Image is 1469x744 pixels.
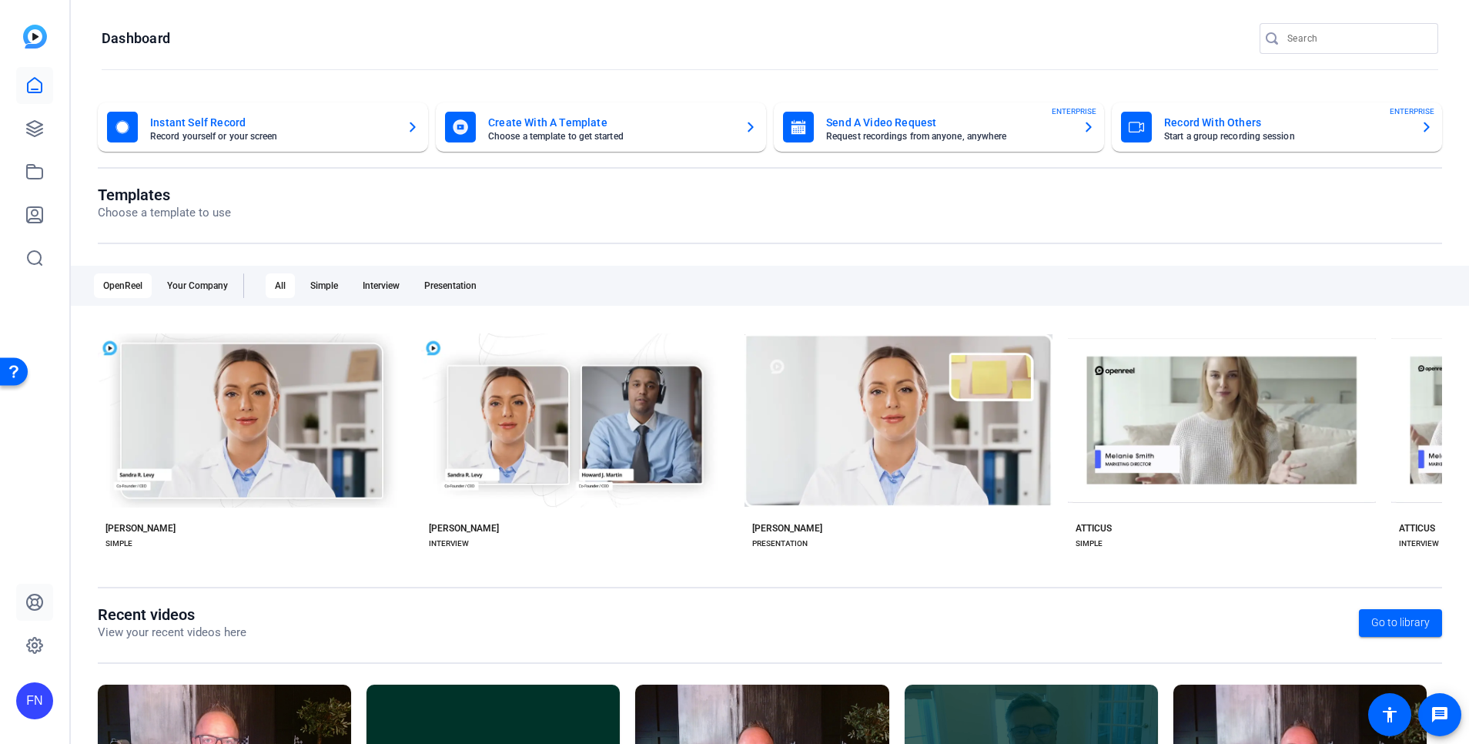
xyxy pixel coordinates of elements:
[1287,29,1426,48] input: Search
[16,682,53,719] div: FN
[488,113,732,132] mat-card-title: Create With A Template
[150,113,394,132] mat-card-title: Instant Self Record
[1359,609,1442,637] a: Go to library
[436,102,766,152] button: Create With A TemplateChoose a template to get started
[158,273,237,298] div: Your Company
[1076,538,1103,550] div: SIMPLE
[429,522,499,535] div: [PERSON_NAME]
[1399,538,1439,550] div: INTERVIEW
[1380,705,1399,724] mat-icon: accessibility
[774,102,1104,152] button: Send A Video RequestRequest recordings from anyone, anywhereENTERPRISE
[752,522,822,535] div: [PERSON_NAME]
[301,273,347,298] div: Simple
[1052,106,1096,117] span: ENTERPRISE
[1431,705,1449,724] mat-icon: message
[353,273,409,298] div: Interview
[266,273,295,298] div: All
[415,273,486,298] div: Presentation
[94,273,152,298] div: OpenReel
[1371,615,1430,631] span: Go to library
[150,132,394,141] mat-card-subtitle: Record yourself or your screen
[1399,522,1435,535] div: ATTICUS
[752,538,808,550] div: PRESENTATION
[98,102,428,152] button: Instant Self RecordRecord yourself or your screen
[105,522,176,535] div: [PERSON_NAME]
[98,605,246,624] h1: Recent videos
[23,25,47,49] img: blue-gradient.svg
[98,186,231,204] h1: Templates
[1164,132,1408,141] mat-card-subtitle: Start a group recording session
[826,113,1070,132] mat-card-title: Send A Video Request
[1390,106,1434,117] span: ENTERPRISE
[102,29,170,48] h1: Dashboard
[98,204,231,222] p: Choose a template to use
[1076,522,1112,535] div: ATTICUS
[1112,102,1442,152] button: Record With OthersStart a group recording sessionENTERPRISE
[429,538,469,550] div: INTERVIEW
[826,132,1070,141] mat-card-subtitle: Request recordings from anyone, anywhere
[98,624,246,642] p: View your recent videos here
[1164,113,1408,132] mat-card-title: Record With Others
[488,132,732,141] mat-card-subtitle: Choose a template to get started
[105,538,132,550] div: SIMPLE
